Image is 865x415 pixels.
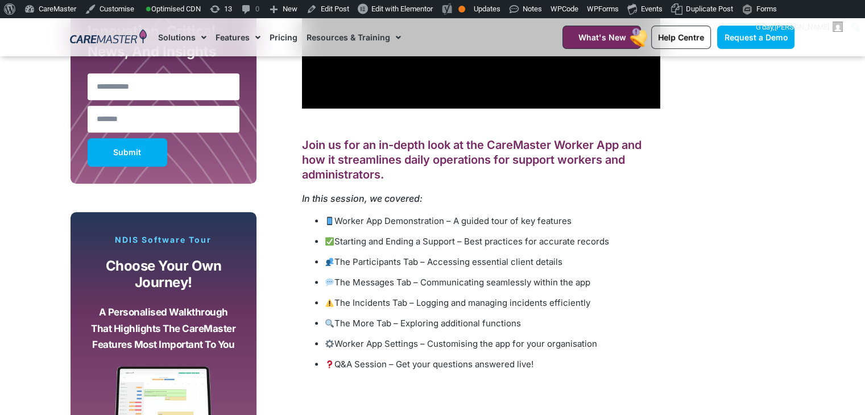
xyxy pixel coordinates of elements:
span: Edit with Elementor [371,5,433,13]
p: NDIS Software Tour [82,235,246,245]
a: What's New [562,26,641,49]
a: Solutions [158,18,206,56]
li: The Incidents Tab – Logging and managing incidents efficiently [325,295,660,311]
img: 👥 [325,258,334,266]
img: 📱 [325,217,334,225]
span: Help Centre [658,32,704,42]
li: Q&A Session – Get your questions answered live! [325,356,660,372]
a: Request a Demo [717,26,794,49]
div: OK [458,6,465,13]
a: Help Centre [651,26,711,49]
nav: Menu [158,18,535,56]
img: ⚠️ [325,298,334,307]
li: Worker App Demonstration – A guided tour of key features [325,213,660,229]
span: What's New [578,32,626,42]
li: Worker App Settings – Customising the app for your organisation [325,336,660,352]
span: Request a Demo [724,32,788,42]
img: ❓ [325,360,334,368]
img: 🔍 [325,319,334,327]
li: The Participants Tab – Accessing essential client details [325,254,660,270]
span: Submit [113,150,141,155]
a: G'day, [752,18,847,36]
li: The More Tab – Exploring additional functions [325,316,660,331]
li: Starting and Ending a Support – Best practices for accurate records [325,234,660,250]
h2: Join us for an in-depth look at the CareMaster Worker App and how it streamlines daily operations... [302,138,660,182]
p: A personalised walkthrough that highlights the CareMaster features most important to you [90,304,237,353]
img: ⚙️ [325,339,334,348]
img: ✅ [325,237,334,246]
p: Choose your own journey! [90,258,237,290]
span: [PERSON_NAME] [775,23,829,31]
img: CareMaster Logo [70,29,147,46]
img: 💬 [325,278,334,287]
a: Features [216,18,260,56]
li: The Messages Tab – Communicating seamlessly within the app [325,275,660,290]
button: Submit [88,138,167,167]
a: Pricing [270,18,297,56]
a: Resources & Training [307,18,401,56]
em: In this session, we covered: [302,193,423,204]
